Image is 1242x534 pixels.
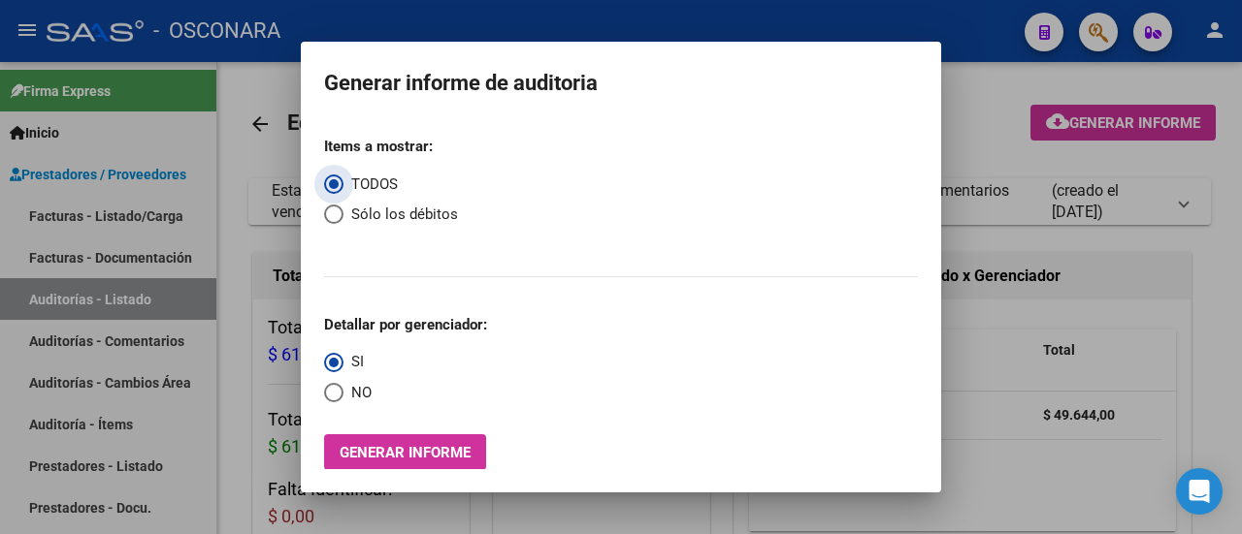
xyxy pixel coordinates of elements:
strong: Detallar por gerenciador: [324,316,487,333]
span: NO [343,382,372,404]
mat-radio-group: Select an option [324,299,487,403]
strong: Items a mostrar: [324,138,433,155]
span: TODOS [343,173,398,196]
h1: Generar informe de auditoria [324,65,918,102]
mat-radio-group: Select an option [324,121,458,255]
div: Open Intercom Messenger [1176,468,1223,515]
span: Generar informe [340,444,471,461]
span: Sólo los débitos [343,204,458,226]
button: Generar informe [324,434,486,470]
span: SI [343,351,364,373]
